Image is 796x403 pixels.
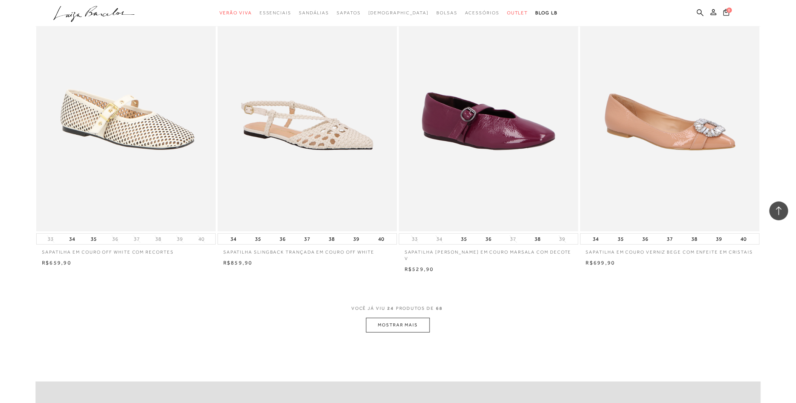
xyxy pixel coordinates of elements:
[337,6,360,20] a: categoryNavScreenReaderText
[376,234,386,244] button: 40
[67,234,77,244] button: 34
[175,235,185,243] button: 39
[253,234,263,244] button: 35
[368,6,429,20] a: noSubCategoriesText
[387,306,394,311] span: 24
[405,266,434,272] span: R$529,90
[615,234,626,244] button: 35
[436,10,458,15] span: Bolsas
[436,306,443,311] span: 68
[536,6,558,20] a: BLOG LB
[228,234,239,244] button: 34
[337,10,360,15] span: Sapatos
[351,306,445,311] span: VOCÊ JÁ VIU PRODUTOS DE
[580,245,760,255] a: SAPATILHA EM COURO VERNIZ BEGE COM ENFEITE EM CRISTAIS
[302,234,312,244] button: 37
[45,235,56,243] button: 33
[110,235,121,243] button: 36
[196,235,207,243] button: 40
[299,6,329,20] a: categoryNavScreenReaderText
[36,245,216,255] a: SAPATILHA EM COURO OFF WHITE COM RECORTES
[368,10,429,15] span: [DEMOGRAPHIC_DATA]
[483,234,494,244] button: 36
[131,235,142,243] button: 37
[536,10,558,15] span: BLOG LB
[721,8,732,18] button: 0
[508,235,519,243] button: 37
[260,10,291,15] span: Essenciais
[640,234,651,244] button: 36
[219,6,252,20] a: categoryNavScreenReaderText
[591,234,601,244] button: 34
[727,8,732,13] span: 0
[219,10,252,15] span: Verão Viva
[277,234,288,244] button: 36
[689,234,700,244] button: 38
[557,235,568,243] button: 39
[223,260,253,266] span: R$859,90
[410,235,420,243] button: 33
[507,10,528,15] span: Outlet
[42,260,71,266] span: R$659,90
[366,318,430,332] button: MOSTRAR MAIS
[436,6,458,20] a: categoryNavScreenReaderText
[260,6,291,20] a: categoryNavScreenReaderText
[351,234,362,244] button: 39
[434,235,445,243] button: 34
[507,6,528,20] a: categoryNavScreenReaderText
[665,234,675,244] button: 37
[739,234,749,244] button: 40
[714,234,725,244] button: 39
[327,234,337,244] button: 38
[586,260,615,266] span: R$699,90
[218,245,397,255] a: SAPATILHA SLINGBACK TRANÇADA EM COURO OFF WHITE
[533,234,543,244] button: 38
[399,245,578,262] a: SAPATILHA [PERSON_NAME] EM COURO MARSALA COM DECOTE V
[459,234,469,244] button: 35
[465,6,499,20] a: categoryNavScreenReaderText
[88,234,99,244] button: 35
[299,10,329,15] span: Sandálias
[465,10,499,15] span: Acessórios
[153,235,164,243] button: 38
